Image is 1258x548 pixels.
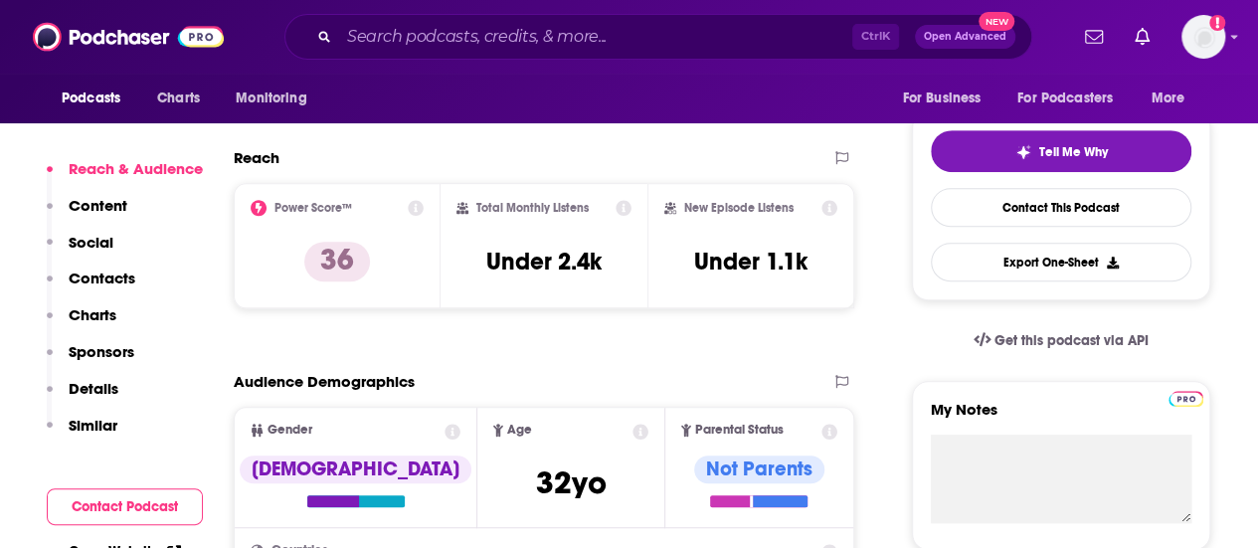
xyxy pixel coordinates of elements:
[234,148,279,167] h2: Reach
[1181,15,1225,59] img: User Profile
[284,14,1032,60] div: Search podcasts, credits, & more...
[915,25,1015,49] button: Open AdvancedNew
[1138,80,1210,117] button: open menu
[268,424,312,437] span: Gender
[304,242,370,281] p: 36
[157,85,200,112] span: Charts
[69,379,118,398] p: Details
[47,269,135,305] button: Contacts
[486,247,602,276] h3: Under 2.4k
[47,488,203,525] button: Contact Podcast
[694,456,824,483] div: Not Parents
[1152,85,1185,112] span: More
[47,342,134,379] button: Sponsors
[234,372,415,391] h2: Audience Demographics
[902,85,981,112] span: For Business
[994,332,1149,349] span: Get this podcast via API
[69,159,203,178] p: Reach & Audience
[931,188,1191,227] a: Contact This Podcast
[931,400,1191,435] label: My Notes
[1077,20,1111,54] a: Show notifications dropdown
[979,12,1014,31] span: New
[931,243,1191,281] button: Export One-Sheet
[931,130,1191,172] button: tell me why sparkleTell Me Why
[888,80,1005,117] button: open menu
[33,18,224,56] img: Podchaser - Follow, Share and Rate Podcasts
[236,85,306,112] span: Monitoring
[69,342,134,361] p: Sponsors
[852,24,899,50] span: Ctrl K
[694,247,808,276] h3: Under 1.1k
[695,424,784,437] span: Parental Status
[69,416,117,435] p: Similar
[684,201,794,215] h2: New Episode Listens
[339,21,852,53] input: Search podcasts, credits, & more...
[274,201,352,215] h2: Power Score™
[47,305,116,342] button: Charts
[1168,388,1203,407] a: Pro website
[47,196,127,233] button: Content
[47,233,113,270] button: Social
[1017,85,1113,112] span: For Podcasters
[1181,15,1225,59] button: Show profile menu
[1168,391,1203,407] img: Podchaser Pro
[476,201,589,215] h2: Total Monthly Listens
[69,269,135,287] p: Contacts
[47,159,203,196] button: Reach & Audience
[144,80,212,117] a: Charts
[1209,15,1225,31] svg: Add a profile image
[536,463,607,502] span: 32 yo
[507,424,532,437] span: Age
[1181,15,1225,59] span: Logged in as juliahaav
[62,85,120,112] span: Podcasts
[47,379,118,416] button: Details
[222,80,332,117] button: open menu
[1127,20,1158,54] a: Show notifications dropdown
[240,456,471,483] div: [DEMOGRAPHIC_DATA]
[958,316,1165,365] a: Get this podcast via API
[69,305,116,324] p: Charts
[1015,144,1031,160] img: tell me why sparkle
[48,80,146,117] button: open menu
[924,32,1006,42] span: Open Advanced
[69,233,113,252] p: Social
[1004,80,1142,117] button: open menu
[69,196,127,215] p: Content
[1039,144,1108,160] span: Tell Me Why
[47,416,117,453] button: Similar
